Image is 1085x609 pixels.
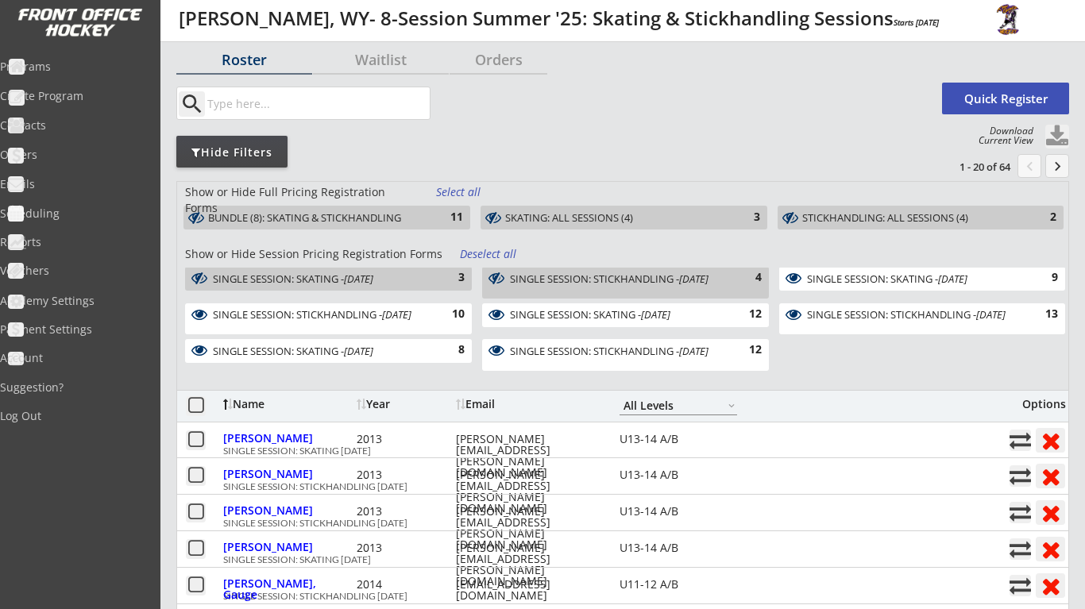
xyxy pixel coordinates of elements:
[213,345,427,357] div: SINGLE SESSION: SKATING -
[1036,537,1065,561] button: Remove from roster (no refund)
[357,434,452,445] div: 2013
[456,542,599,587] div: [PERSON_NAME][EMAIL_ADDRESS][PERSON_NAME][DOMAIN_NAME]
[450,52,547,67] div: Orders
[942,83,1069,114] button: Quick Register
[807,273,1021,284] div: SINGLE SESSION: SKATING -
[382,307,411,322] em: [DATE]
[223,468,353,480] div: [PERSON_NAME]
[620,579,737,590] div: U11-12 A/B
[1010,430,1031,451] button: Move player
[620,469,737,480] div: U13-14 A/B
[223,578,353,600] div: [PERSON_NAME], Gauge
[213,344,427,360] div: SINGLE SESSION: SKATING
[730,306,762,322] div: 12
[510,345,724,357] div: SINGLE SESSION: STICKHANDLING -
[1036,428,1065,453] button: Remove from roster (no refund)
[1010,465,1031,487] button: Move player
[176,52,312,67] div: Roster
[223,433,353,444] div: [PERSON_NAME]
[505,212,724,225] div: SKATING: ALL SESSIONS (4)
[223,592,1001,601] div: SINGLE SESSION: STICKHANDLING [DATE]
[730,270,762,286] div: 4
[176,145,288,160] div: Hide Filters
[1010,502,1031,523] button: Move player
[807,272,1021,287] div: SINGLE SESSION: SKATING
[730,342,762,358] div: 12
[728,210,760,225] div: 3
[1026,270,1058,286] div: 9
[223,518,1001,528] div: SINGLE SESSION: STICKHANDLING [DATE]
[456,506,599,550] div: [PERSON_NAME][EMAIL_ADDRESS][PERSON_NAME][DOMAIN_NAME]
[223,482,1001,491] div: SINGLE SESSION: STICKHANDLING [DATE]
[223,505,353,516] div: [PERSON_NAME]
[185,246,444,262] div: Show or Hide Session Pricing Registration Forms
[213,273,427,284] div: SINGLE SESSION: SKATING -
[679,344,709,358] em: [DATE]
[344,272,373,286] em: [DATE]
[620,506,737,517] div: U13-14 A/B
[223,555,1001,565] div: SINGLE SESSION: SKATING [DATE]
[510,309,724,320] div: SINGLE SESSION: SKATING -
[436,184,495,200] div: Select all
[620,542,737,553] div: U13-14 A/B
[208,212,427,225] div: BUNDLE (8): SKATING & STICKHANDLING
[971,126,1033,145] div: Download Current View
[456,469,599,514] div: [PERSON_NAME][EMAIL_ADDRESS][PERSON_NAME][DOMAIN_NAME]
[510,344,724,368] div: SINGLE SESSION: STICKHANDLING
[641,307,670,322] em: [DATE]
[179,91,205,117] button: search
[313,52,449,67] div: Waitlist
[807,309,1021,320] div: SINGLE SESSION: STICKHANDLING -
[510,273,724,284] div: SINGLE SESSION: STICKHANDLING -
[976,307,1006,322] em: [DATE]
[357,506,452,517] div: 2013
[456,434,599,478] div: [PERSON_NAME][EMAIL_ADDRESS][PERSON_NAME][DOMAIN_NAME]
[431,210,463,225] div: 11
[456,579,599,601] div: [EMAIL_ADDRESS][DOMAIN_NAME]
[357,542,452,553] div: 2013
[510,308,724,324] div: SINGLE SESSION: SKATING
[204,87,430,119] input: Type here...
[679,272,709,286] em: [DATE]
[1026,306,1058,322] div: 13
[433,342,465,358] div: 8
[185,184,418,215] div: Show or Hide Full Pricing Registration Forms
[1025,210,1056,225] div: 2
[938,272,967,286] em: [DATE]
[357,579,452,590] div: 2014
[928,160,1010,174] div: 1 - 20 of 64
[807,308,1021,332] div: SINGLE SESSION: STICKHANDLING
[213,309,427,320] div: SINGLE SESSION: STICKHANDLING -
[1045,125,1069,148] button: Click to download full roster. Your browser settings may try to block it, check your security set...
[223,399,353,410] div: Name
[505,211,724,226] div: SKATING: ALL SESSIONS (4)
[1017,154,1041,178] button: chevron_left
[213,308,427,332] div: SINGLE SESSION: STICKHANDLING
[1010,538,1031,560] button: Move player
[433,306,465,322] div: 10
[510,272,724,295] div: SINGLE SESSION: STICKHANDLING
[1045,154,1069,178] button: keyboard_arrow_right
[802,211,1021,226] div: STICKHANDLING: ALL SESSIONS (4)
[208,211,427,226] div: BUNDLE (8): SKATING & STICKHANDLING
[1010,399,1066,410] div: Options
[433,270,465,286] div: 3
[357,469,452,480] div: 2013
[1036,573,1065,598] button: Remove from roster (no refund)
[213,272,427,287] div: SINGLE SESSION: SKATING
[456,399,599,410] div: Email
[223,446,1001,456] div: SINGLE SESSION: SKATING [DATE]
[620,434,737,445] div: U13-14 A/B
[357,399,452,410] div: Year
[1036,464,1065,488] button: Remove from roster (no refund)
[460,246,519,262] div: Deselect all
[223,542,353,553] div: [PERSON_NAME]
[344,344,373,358] em: [DATE]
[802,212,1021,225] div: STICKHANDLING: ALL SESSIONS (4)
[1010,575,1031,596] button: Move player
[1036,500,1065,525] button: Remove from roster (no refund)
